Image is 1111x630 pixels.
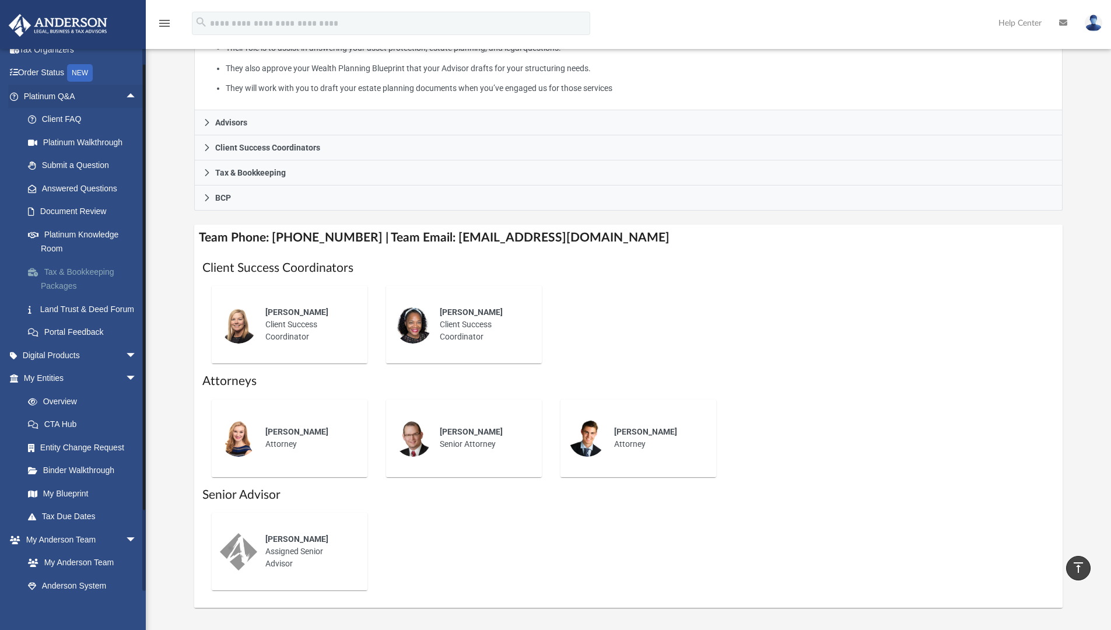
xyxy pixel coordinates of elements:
span: [PERSON_NAME] [265,534,328,544]
li: They will work with you to draft your estate planning documents when you’ve engaged us for those ... [226,81,1054,96]
a: Client Success Coordinators [194,135,1063,160]
i: search [195,16,208,29]
a: Binder Walkthrough [16,459,155,482]
a: Document Review [16,200,155,223]
a: Digital Productsarrow_drop_down [8,344,155,367]
div: Assigned Senior Advisor [257,525,359,578]
img: User Pic [1085,15,1102,32]
img: thumbnail [569,419,606,457]
span: Advisors [215,118,247,127]
a: menu [157,22,171,30]
img: Anderson Advisors Platinum Portal [5,14,111,37]
span: [PERSON_NAME] [440,427,503,436]
a: Tax Due Dates [16,505,155,528]
a: My Anderson Teamarrow_drop_down [8,528,149,551]
li: They also approve your Wealth Planning Blueprint that your Advisor drafts for your structuring ne... [226,61,1054,76]
div: Client Success Coordinator [257,298,359,351]
a: Platinum Walkthrough [16,131,155,154]
h1: Attorneys [202,373,1055,390]
span: arrow_drop_down [125,367,149,391]
a: Land Trust & Deed Forum [16,297,155,321]
a: Platinum Q&Aarrow_drop_up [8,85,155,108]
h1: Client Success Coordinators [202,260,1055,276]
span: arrow_drop_down [125,528,149,552]
div: NEW [67,64,93,82]
span: arrow_drop_up [125,85,149,108]
a: Portal Feedback [16,321,155,344]
a: CTA Hub [16,413,155,436]
a: Advisors [194,110,1063,135]
h4: Team Phone: [PHONE_NUMBER] | Team Email: [EMAIL_ADDRESS][DOMAIN_NAME] [194,225,1063,251]
a: Answered Questions [16,177,155,200]
a: Tax Organizers [8,38,155,61]
div: Attorney [606,418,708,459]
span: [PERSON_NAME] [265,427,328,436]
div: Senior Attorney [432,418,534,459]
span: [PERSON_NAME] [265,307,328,317]
a: Entity Change Request [16,436,155,459]
img: thumbnail [394,306,432,344]
a: Platinum Knowledge Room [16,223,155,260]
span: Tax & Bookkeeping [215,169,286,177]
a: My Entitiesarrow_drop_down [8,367,155,390]
i: menu [157,16,171,30]
a: Tax & Bookkeeping Packages [16,260,155,297]
img: thumbnail [394,419,432,457]
span: arrow_drop_down [125,344,149,367]
span: BCP [215,194,231,202]
a: Anderson System [16,574,149,597]
img: thumbnail [220,419,257,457]
a: My Blueprint [16,482,149,505]
a: Client FAQ [16,108,155,131]
span: [PERSON_NAME] [440,307,503,317]
span: Client Success Coordinators [215,143,320,152]
h1: Senior Advisor [202,487,1055,503]
a: Order StatusNEW [8,61,155,85]
a: Submit a Question [16,154,155,177]
a: My Anderson Team [16,551,143,575]
div: Attorney [257,418,359,459]
span: [PERSON_NAME] [614,427,677,436]
div: Client Success Coordinator [432,298,534,351]
a: Tax & Bookkeeping [194,160,1063,185]
a: Overview [16,390,155,413]
i: vertical_align_top [1071,561,1085,575]
img: thumbnail [220,306,257,344]
a: BCP [194,185,1063,211]
img: thumbnail [220,533,257,570]
a: vertical_align_top [1066,556,1091,580]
